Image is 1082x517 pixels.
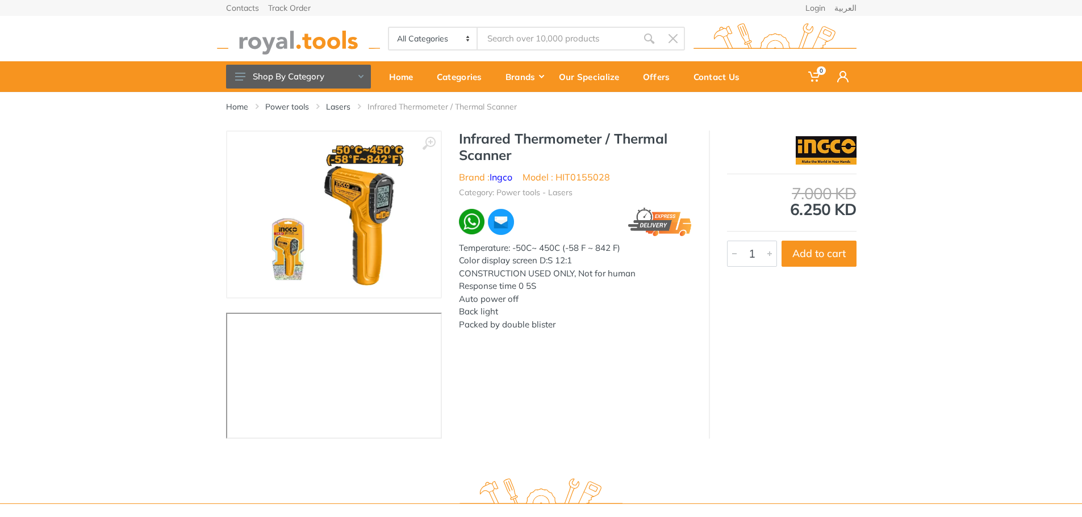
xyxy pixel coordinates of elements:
div: Temperature: -50C~ 450C (-58 F ~ 842 F) Color display screen D:S 12:1 CONSTRUCTION USED ONLY, Not... [459,242,692,331]
select: Category [389,28,478,49]
button: Shop By Category [226,65,371,89]
a: Ingco [490,171,512,183]
div: Brands [498,65,551,89]
li: Category: Power tools - Lasers [459,187,573,199]
img: ma.webp [487,208,515,236]
a: Login [805,4,825,12]
button: Add to cart [782,241,857,267]
h1: Infrared Thermometer / Thermal Scanner [459,131,692,163]
a: Contacts [226,4,259,12]
div: Offers [635,65,686,89]
img: Ingco [796,136,857,165]
div: Our Specialize [551,65,635,89]
li: Model : HIT0155028 [523,170,610,184]
nav: breadcrumb [226,101,857,112]
div: Contact Us [686,65,755,89]
a: العربية [834,4,857,12]
a: Power tools [265,101,309,112]
img: royal.tools Logo [459,478,623,510]
a: Track Order [268,4,311,12]
a: Contact Us [686,61,755,92]
a: Home [381,61,429,92]
input: Site search [478,27,637,51]
a: 0 [800,61,829,92]
div: 7.000 KD [727,186,857,201]
a: Home [226,101,248,112]
span: 0 [817,66,826,75]
a: Lasers [326,101,350,112]
a: Categories [429,61,498,92]
li: Brand : [459,170,512,184]
div: 6.250 KD [727,186,857,217]
li: Infrared Thermometer / Thermal Scanner [367,101,534,112]
img: royal.tools Logo [217,23,380,54]
a: Our Specialize [551,61,635,92]
img: Royal Tools - Infrared Thermometer / Thermal Scanner [262,143,406,286]
a: Offers [635,61,686,92]
div: Home [381,65,429,89]
img: express.png [628,208,692,236]
img: royal.tools Logo [694,23,857,54]
div: Categories [429,65,498,89]
img: wa.webp [459,209,485,235]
